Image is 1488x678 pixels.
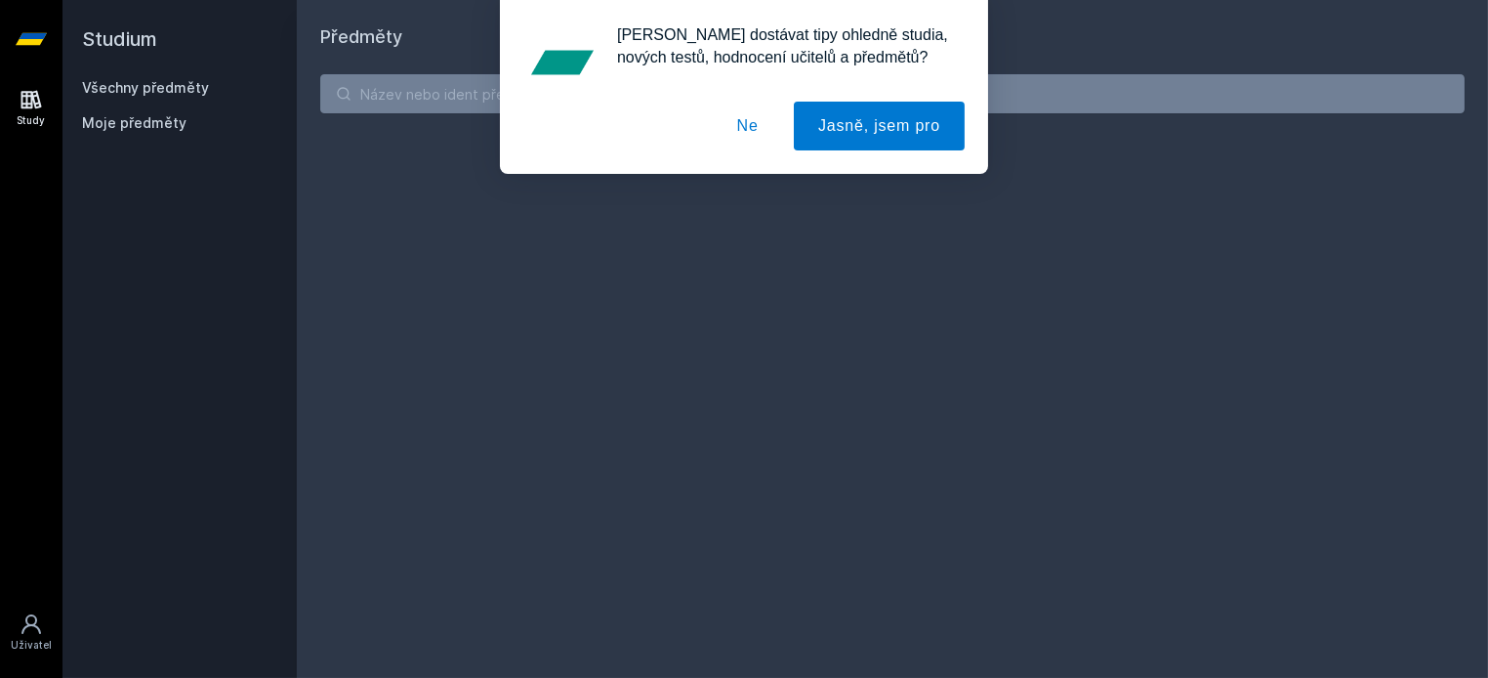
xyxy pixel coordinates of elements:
div: [PERSON_NAME] dostávat tipy ohledně studia, nových testů, hodnocení učitelů a předmětů? [601,23,965,68]
button: Ne [713,102,783,150]
img: notification icon [523,23,601,102]
button: Jasně, jsem pro [794,102,965,150]
div: Uživatel [11,638,52,653]
a: Uživatel [4,603,59,662]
